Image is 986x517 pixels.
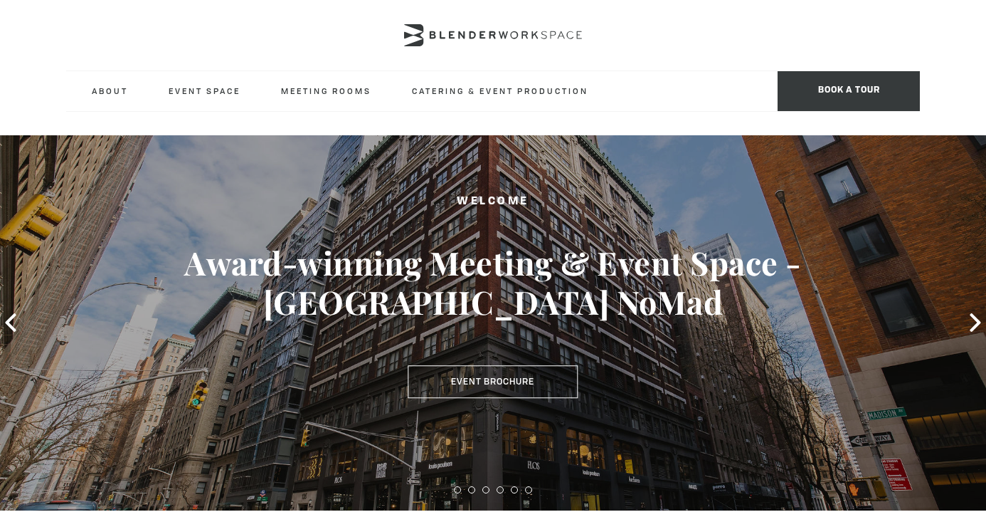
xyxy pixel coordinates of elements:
[401,71,600,110] a: Catering & Event Production
[49,193,936,211] h2: Welcome
[49,243,936,323] h3: Award-winning Meeting & Event Space - [GEOGRAPHIC_DATA] NoMad
[80,71,139,110] a: About
[270,71,383,110] a: Meeting Rooms
[778,71,920,111] span: Book a tour
[408,365,578,398] a: Event Brochure
[157,71,252,110] a: Event Space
